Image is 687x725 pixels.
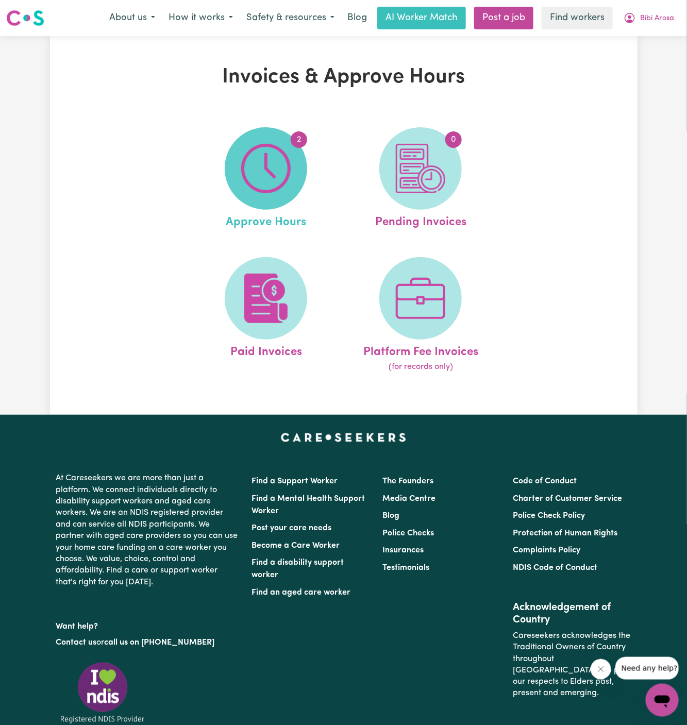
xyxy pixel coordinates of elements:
a: Find an aged care worker [252,588,351,597]
a: Testimonials [382,564,429,572]
span: Approve Hours [226,210,306,231]
img: Registered NDIS provider [56,661,149,725]
button: Safety & resources [240,7,341,29]
a: Police Checks [382,529,434,537]
iframe: Message from company [615,657,679,680]
button: About us [103,7,162,29]
span: (for records only) [389,361,453,373]
a: Careseekers logo [6,6,44,30]
a: Blog [341,7,373,29]
img: Careseekers logo [6,9,44,27]
a: Approve Hours [192,127,340,231]
button: My Account [617,7,681,29]
a: Find a Mental Health Support Worker [252,495,365,515]
span: 2 [291,131,307,148]
a: Find workers [542,7,613,29]
p: Want help? [56,617,240,632]
p: or [56,633,240,652]
a: Pending Invoices [346,127,495,231]
a: Blog [382,512,399,520]
a: Code of Conduct [513,477,577,485]
a: Paid Invoices [192,257,340,374]
a: Media Centre [382,495,435,503]
p: At Careseekers we are more than just a platform. We connect individuals directly to disability su... [56,468,240,592]
span: Pending Invoices [375,210,466,231]
iframe: Close message [591,659,611,680]
a: Platform Fee Invoices(for records only) [346,257,495,374]
a: Charter of Customer Service [513,495,622,503]
span: Bibi Arosa [640,13,674,24]
a: NDIS Code of Conduct [513,564,597,572]
a: Find a Support Worker [252,477,338,485]
a: Contact us [56,638,97,647]
span: Platform Fee Invoices [363,340,478,361]
a: call us on [PHONE_NUMBER] [105,638,215,647]
a: Careseekers home page [281,433,406,442]
a: Post a job [474,7,533,29]
p: Careseekers acknowledges the Traditional Owners of Country throughout [GEOGRAPHIC_DATA]. We pay o... [513,626,631,703]
a: Insurances [382,546,424,554]
span: Paid Invoices [230,340,302,361]
h1: Invoices & Approve Hours [154,65,533,90]
a: Become a Care Worker [252,542,340,550]
a: Protection of Human Rights [513,529,617,537]
a: Police Check Policy [513,512,585,520]
span: 0 [445,131,462,148]
a: Post your care needs [252,524,332,532]
a: Complaints Policy [513,546,580,554]
button: How it works [162,7,240,29]
a: Find a disability support worker [252,559,344,579]
a: AI Worker Match [377,7,466,29]
a: The Founders [382,477,433,485]
iframe: Button to launch messaging window [646,684,679,717]
h2: Acknowledgement of Country [513,601,631,626]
